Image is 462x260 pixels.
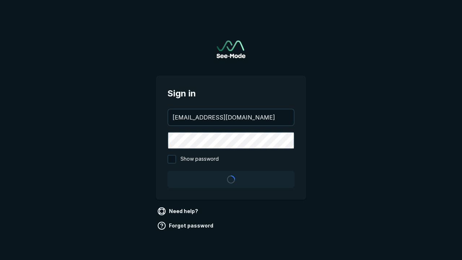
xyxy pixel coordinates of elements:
a: Forgot password [156,220,216,231]
input: your@email.com [168,109,294,125]
a: Go to sign in [217,40,245,58]
img: See-Mode Logo [217,40,245,58]
a: Need help? [156,205,201,217]
span: Sign in [167,87,295,100]
span: Show password [180,155,219,164]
